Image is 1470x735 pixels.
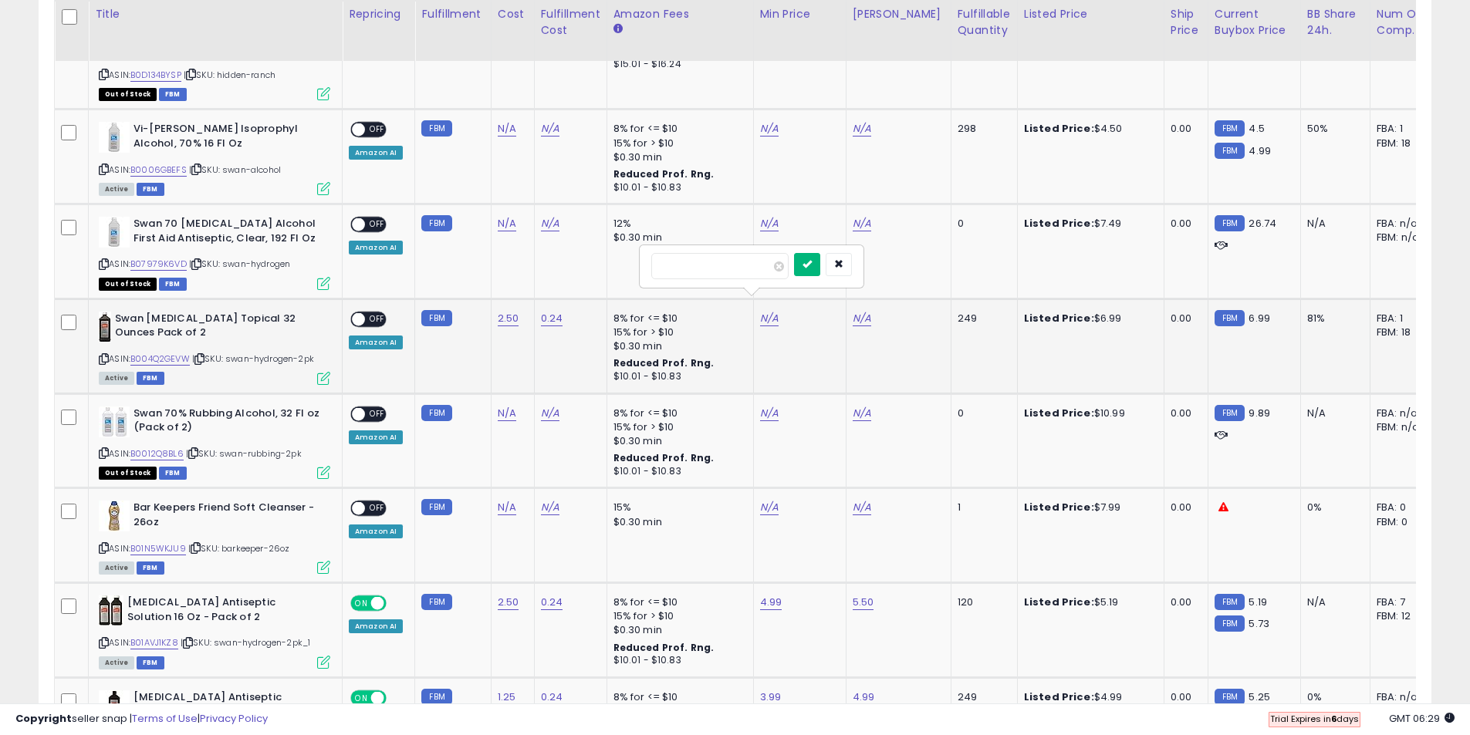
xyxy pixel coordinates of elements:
a: N/A [853,406,871,421]
div: 0 [958,217,1005,231]
b: Listed Price: [1024,216,1094,231]
div: $10.01 - $10.83 [613,654,742,667]
div: FBM: 18 [1377,137,1428,150]
b: Vi-[PERSON_NAME] Isoprophyl Alcohol, 70% 16 Fl Oz [133,122,321,154]
a: 2.50 [498,311,519,326]
b: Listed Price: [1024,121,1094,136]
span: All listings that are currently out of stock and unavailable for purchase on Amazon [99,278,157,291]
span: FBM [159,467,187,480]
div: $0.30 min [613,623,742,637]
div: Amazon Fees [613,6,747,22]
div: Cost [498,6,528,22]
a: B0D134BYSP [130,69,181,82]
div: Min Price [760,6,840,22]
a: N/A [760,406,779,421]
img: 41cRwGyF6LL._SL40_.jpg [99,312,111,342]
div: Amazon AI [349,619,403,633]
div: Amazon AI [349,241,403,255]
div: 15% for > $10 [613,137,742,150]
small: FBM [1215,143,1245,159]
img: 41eTiCb4eLL._SL40_.jpg [99,406,130,437]
div: $6.99 [1024,312,1152,325]
div: 120 [958,595,1005,609]
b: Listed Price: [1024,500,1094,514]
div: ASIN: [99,595,330,667]
small: FBM [1215,615,1245,632]
a: N/A [853,121,871,137]
span: All listings currently available for purchase on Amazon [99,372,134,385]
span: FBM [137,372,164,385]
div: 8% for <= $10 [613,312,742,325]
div: $0.30 min [613,339,742,353]
div: 0% [1307,501,1358,514]
div: FBM: n/a [1377,420,1428,434]
b: Swan 70 [MEDICAL_DATA] Alcohol First Aid Antiseptic, Clear, 192 Fl Oz [133,217,321,249]
small: FBM [1215,215,1245,231]
span: OFF [365,312,390,325]
b: Listed Price: [1024,406,1094,420]
small: FBM [1215,120,1245,137]
span: Trial Expires in days [1270,713,1359,725]
span: FBM [159,88,187,101]
a: B0006GBEFS [130,164,187,177]
div: Title [95,6,336,22]
div: 8% for <= $10 [613,406,742,420]
div: $10.01 - $10.83 [613,370,742,383]
span: 5.73 [1249,616,1269,631]
span: 2025-09-9 06:29 GMT [1389,711,1455,726]
b: Reduced Prof. Rng. [613,451,715,464]
span: ON [352,597,371,610]
small: FBM [421,594,451,610]
div: FBM: 12 [1377,609,1428,623]
div: 0.00 [1171,312,1196,325]
span: | SKU: swan-hydrogen [189,258,290,270]
a: N/A [498,406,516,421]
span: 9.89 [1249,406,1270,420]
div: 0 [958,406,1005,420]
span: FBM [159,278,187,291]
div: 81% [1307,312,1358,325]
a: N/A [541,500,559,515]
a: N/A [498,500,516,515]
small: FBM [421,215,451,231]
img: 41suOFSU-+L._SL40_.jpg [99,595,123,626]
span: All listings that are currently out of stock and unavailable for purchase on Amazon [99,467,157,480]
a: N/A [760,311,779,326]
div: 0.00 [1171,501,1196,514]
div: FBA: 1 [1377,312,1428,325]
span: | SKU: swan-alcohol [189,164,281,176]
div: Amazon AI [349,524,403,538]
div: $0.30 min [613,515,742,529]
div: FBM: 18 [1377,325,1428,339]
div: 0.00 [1171,217,1196,231]
b: Bar Keepers Friend Soft Cleanser - 26oz [133,501,321,533]
div: Fulfillable Quantity [958,6,1011,39]
div: N/A [1307,595,1358,609]
div: 0.00 [1171,406,1196,420]
div: ASIN: [99,217,330,288]
div: 15% for > $10 [613,609,742,623]
img: 41BIA5xBWkL._SL40_.jpg [99,501,130,531]
div: 50% [1307,122,1358,136]
b: Swan [MEDICAL_DATA] Topical 32 Ounces Pack of 2 [115,312,302,344]
span: OFF [384,597,409,610]
b: Reduced Prof. Rng. [613,356,715,369]
div: [PERSON_NAME] [853,6,945,22]
div: 15% [613,501,742,514]
div: N/A [1307,406,1358,420]
a: 0.24 [541,595,563,610]
div: ASIN: [99,13,330,99]
div: $7.99 [1024,501,1152,514]
div: Fulfillment Cost [541,6,600,39]
a: N/A [760,500,779,515]
div: $4.50 [1024,122,1152,136]
div: 15% for > $10 [613,325,742,339]
div: seller snap | | [15,712,268,727]
a: 4.99 [760,595,782,610]
div: FBA: n/a [1377,217,1428,231]
div: Listed Price [1024,6,1157,22]
div: 249 [958,312,1005,325]
a: 0.24 [541,311,563,326]
small: FBM [1215,594,1245,610]
span: OFF [365,218,390,231]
